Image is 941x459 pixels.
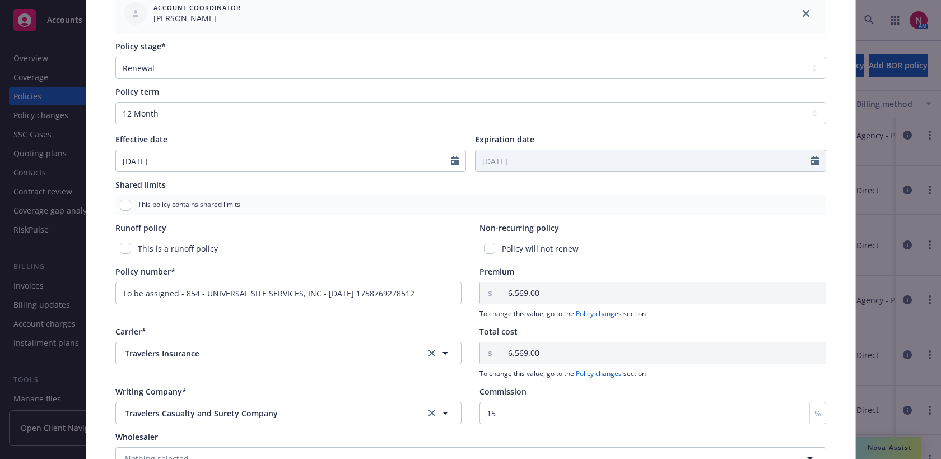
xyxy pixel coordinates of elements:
[115,134,167,145] span: Effective date
[479,309,826,319] span: To change this value, go to the section
[115,342,462,364] button: Travelers Insuranceclear selection
[115,222,166,233] span: Runoff policy
[115,179,166,190] span: Shared limits
[799,7,813,20] a: close
[811,156,819,165] svg: Calendar
[115,386,187,397] span: Writing Company*
[115,195,826,215] div: This policy contains shared limits
[125,407,407,419] span: Travelers Casualty and Surety Company
[479,386,527,397] span: Commission
[115,41,166,52] span: Policy stage*
[501,342,826,364] input: 0.00
[476,150,811,171] input: MM/DD/YYYY
[125,347,407,359] span: Travelers Insurance
[115,238,462,259] div: This is a runoff policy
[479,222,559,233] span: Non-recurring policy
[576,309,622,318] a: Policy changes
[479,266,514,277] span: Premium
[451,156,459,165] svg: Calendar
[115,402,462,424] button: Travelers Casualty and Surety Companyclear selection
[576,369,622,378] a: Policy changes
[116,150,451,171] input: MM/DD/YYYY
[814,407,821,419] span: %
[115,266,175,277] span: Policy number*
[153,3,241,12] span: Account Coordinator
[153,12,241,24] span: [PERSON_NAME]
[115,326,146,337] span: Carrier*
[115,432,158,442] span: Wholesaler
[475,134,534,145] span: Expiration date
[425,346,439,360] a: clear selection
[479,238,826,259] div: Policy will not renew
[501,282,826,304] input: 0.00
[425,406,439,420] a: clear selection
[479,369,826,379] span: To change this value, go to the section
[115,86,159,97] span: Policy term
[479,326,518,337] span: Total cost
